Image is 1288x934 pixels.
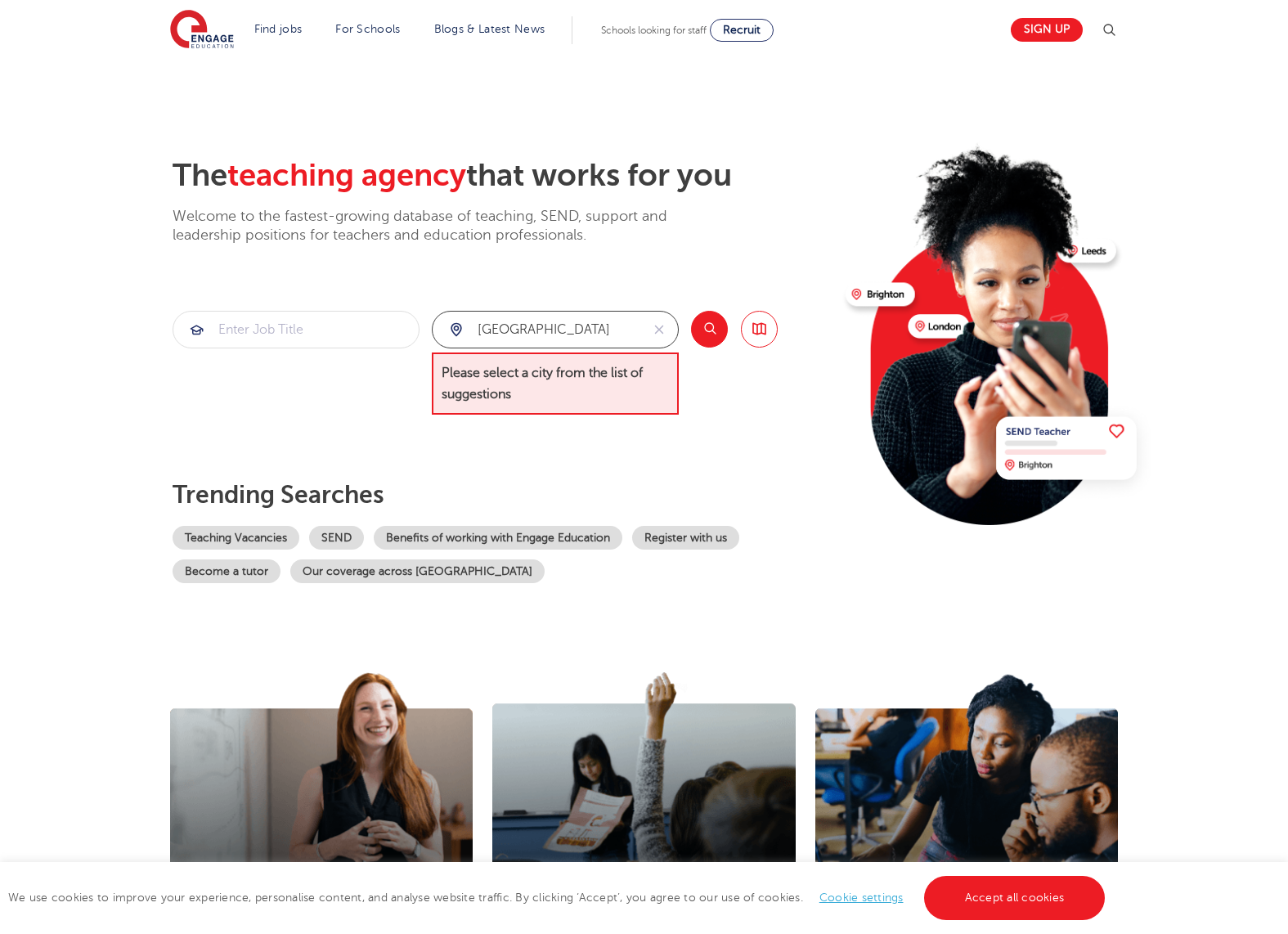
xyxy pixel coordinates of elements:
[254,23,303,35] a: Find jobs
[173,207,712,245] p: Welcome to the fastest-growing database of teaching, SEND, support and leadership positions for t...
[632,526,739,550] a: Register with us
[432,352,679,415] span: Please select a city from the list of suggestions
[173,312,419,348] input: Submit
[710,19,774,42] a: Recruit
[173,157,832,195] h2: The that works for you
[290,559,545,583] a: Our coverage across [GEOGRAPHIC_DATA]
[8,891,1109,904] span: We use cookies to improve your experience, personalise content, and analyse website traffic. By c...
[173,559,280,583] a: Become a tutor
[924,876,1106,920] a: Accept all cookies
[173,311,420,348] div: Submit
[601,25,707,36] span: Schools looking for staff
[227,158,466,193] span: teaching agency
[432,311,679,348] div: Submit
[640,312,678,348] button: Clear
[1011,18,1083,42] a: Sign up
[819,891,904,904] a: Cookie settings
[170,10,234,51] img: Engage Education
[309,526,364,550] a: SEND
[723,24,761,36] span: Recruit
[433,312,640,348] input: Submit
[691,311,728,348] button: Search
[335,23,400,35] a: For Schools
[374,526,622,550] a: Benefits of working with Engage Education
[173,480,832,510] p: Trending searches
[173,526,299,550] a: Teaching Vacancies
[434,23,545,35] a: Blogs & Latest News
